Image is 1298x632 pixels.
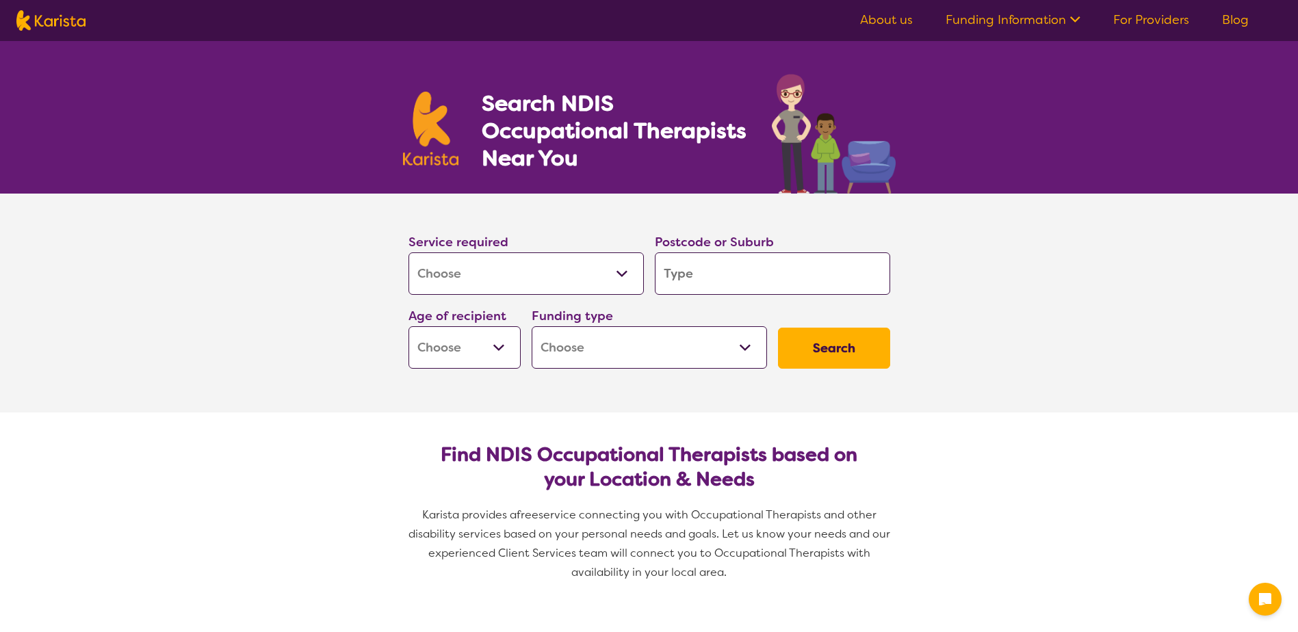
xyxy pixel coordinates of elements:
[1113,12,1189,28] a: For Providers
[860,12,913,28] a: About us
[655,234,774,250] label: Postcode or Suburb
[408,234,508,250] label: Service required
[482,90,748,172] h1: Search NDIS Occupational Therapists Near You
[16,10,86,31] img: Karista logo
[408,308,506,324] label: Age of recipient
[1222,12,1249,28] a: Blog
[419,443,879,492] h2: Find NDIS Occupational Therapists based on your Location & Needs
[778,328,890,369] button: Search
[946,12,1080,28] a: Funding Information
[408,508,893,579] span: service connecting you with Occupational Therapists and other disability services based on your p...
[655,252,890,295] input: Type
[403,92,459,166] img: Karista logo
[517,508,538,522] span: free
[772,74,896,194] img: occupational-therapy
[422,508,517,522] span: Karista provides a
[532,308,613,324] label: Funding type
